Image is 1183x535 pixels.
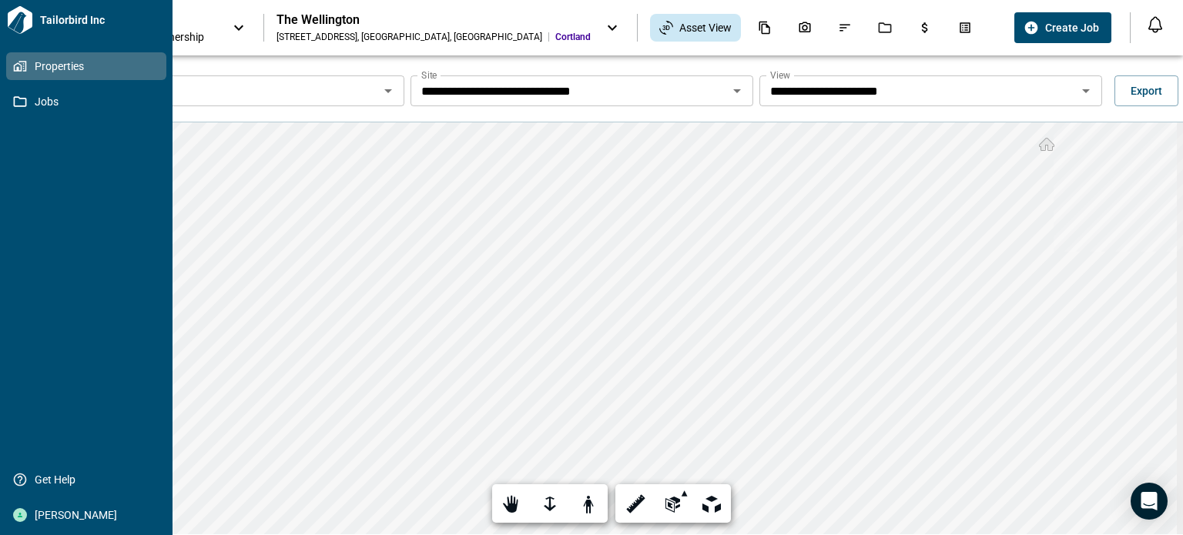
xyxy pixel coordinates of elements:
div: The Wellington [276,12,591,28]
div: Issues & Info [829,15,861,41]
button: Export [1114,75,1178,106]
button: Open [377,80,399,102]
a: Jobs [6,88,166,115]
div: Budgets [909,15,941,41]
button: Create Job [1014,12,1111,43]
span: Export [1131,83,1162,99]
div: Jobs [869,15,901,41]
span: [PERSON_NAME] [27,507,152,523]
label: Site [421,69,437,82]
div: Asset View [650,14,741,42]
button: Open [1075,80,1097,102]
label: View [770,69,790,82]
span: Properties [27,59,152,74]
div: [STREET_ADDRESS] , [GEOGRAPHIC_DATA] , [GEOGRAPHIC_DATA] [276,31,542,43]
button: Open notification feed [1143,12,1168,37]
button: Open [726,80,748,102]
span: Tailorbird Inc [34,12,166,28]
div: Takeoff Center [949,15,981,41]
span: Asset View [679,20,732,35]
span: Get Help [27,472,152,487]
a: Properties [6,52,166,80]
span: Create Job [1045,20,1099,35]
span: Jobs [27,94,152,109]
div: Open Intercom Messenger [1131,483,1168,520]
div: Documents [749,15,781,41]
div: Photos [789,15,821,41]
span: Cortland [555,31,591,43]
